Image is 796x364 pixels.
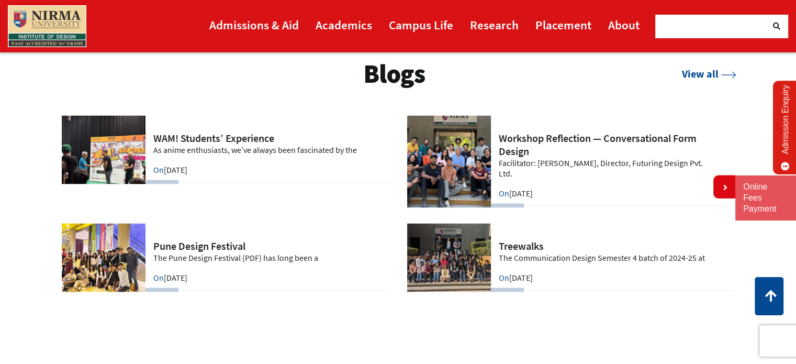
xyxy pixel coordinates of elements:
[743,182,788,214] a: Online Fees Payment
[8,5,86,47] img: main_logo
[316,13,372,37] a: Academics
[608,13,640,37] a: About
[535,13,591,37] a: Placement
[209,13,299,37] a: Admissions & Aid
[470,13,519,37] a: Research
[363,58,425,91] h3: Blogs
[389,13,453,37] a: Campus Life
[682,67,735,80] a: View all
